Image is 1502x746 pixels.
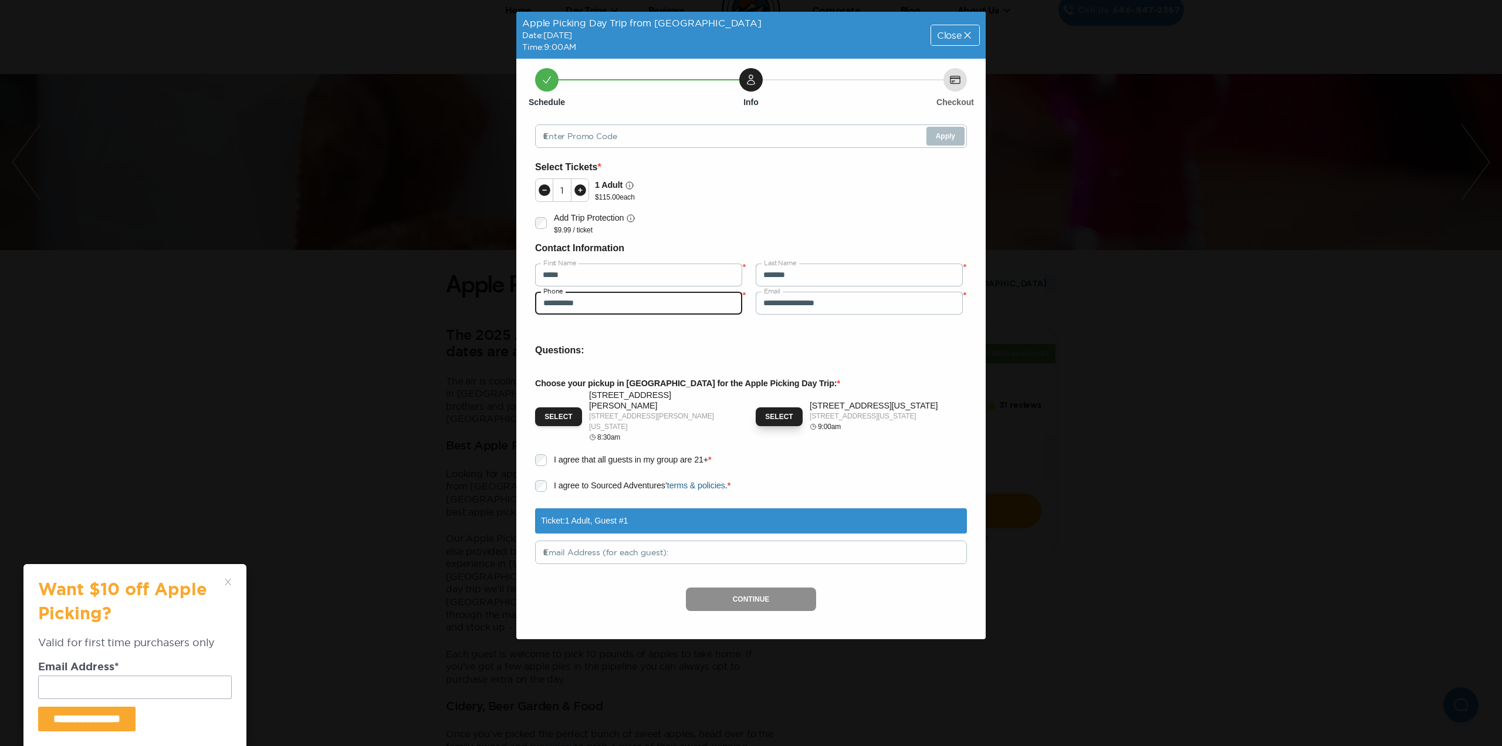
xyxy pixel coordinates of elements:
[541,514,628,528] p: Ticket: 1 Adult , Guest # 1
[535,343,967,358] h6: Questions:
[522,31,572,40] span: Date: [DATE]
[535,377,967,390] p: Choose your pickup in [GEOGRAPHIC_DATA] for the Apple Picking Day Trip:
[937,31,962,40] span: Close
[535,241,967,256] h6: Contact Information
[38,579,220,635] h3: Want $10 off Apple Picking?
[38,635,232,661] div: Valid for first time purchasers only
[936,96,974,108] h6: Checkout
[38,662,232,676] dt: Email Address
[810,411,938,421] p: [STREET_ADDRESS][US_STATE]
[554,455,708,464] span: I agree that all guests in my group are 21+
[818,421,841,432] p: 9:00am
[595,193,635,202] p: $ 115.00 each
[554,481,728,490] span: I agree to Sourced Adventures’ .
[589,411,739,432] p: [STREET_ADDRESS][PERSON_NAME][US_STATE]
[529,96,565,108] h6: Schedule
[554,211,624,225] p: Add Trip Protection
[553,185,571,195] div: 1
[589,390,739,411] p: [STREET_ADDRESS][PERSON_NAME]
[810,401,938,411] p: [STREET_ADDRESS][US_STATE]
[667,481,725,490] a: terms & policies
[522,42,576,52] span: Time: 9:00AM
[522,18,762,28] span: Apple Picking Day Trip from [GEOGRAPHIC_DATA]
[535,407,582,426] button: Select
[743,96,759,108] h6: Info
[114,662,119,673] span: Required
[597,432,620,443] p: 8:30am
[535,160,967,175] h6: Select Tickets
[554,225,635,235] p: $9.99 / ticket
[595,178,623,192] p: 1 Adult
[756,407,803,426] button: Select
